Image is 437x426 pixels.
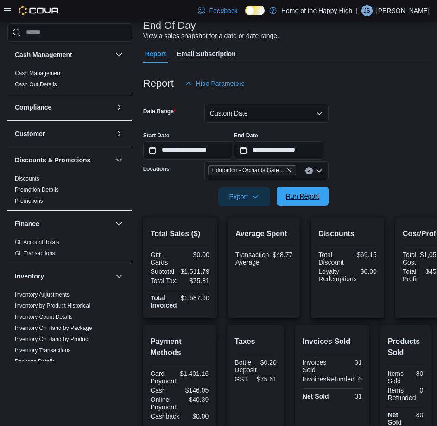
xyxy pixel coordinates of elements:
button: Cash Management [114,49,125,60]
div: $75.61 [257,375,277,383]
strong: Total Invoiced [151,294,177,309]
span: Hide Parameters [196,79,245,88]
div: $0.00 [361,268,377,275]
h3: Cash Management [15,50,72,59]
label: Locations [143,165,170,173]
input: Press the down key to open a popover containing a calendar. [143,141,232,160]
p: Home of the Happy High [281,5,352,16]
div: Finance [7,237,132,263]
div: Transaction Average [235,251,269,266]
a: Promotion Details [15,187,59,193]
span: Inventory Transactions [15,347,71,354]
div: Loyalty Redemptions [318,268,357,283]
span: Inventory On Hand by Package [15,324,92,332]
h3: Finance [15,219,39,228]
div: Card Payment [151,370,176,385]
a: GL Account Totals [15,239,59,245]
div: 0 [358,375,362,383]
button: Hide Parameters [181,74,248,93]
div: Online Payment [151,396,178,411]
a: Discounts [15,175,39,182]
a: Promotions [15,198,43,204]
div: Cash [151,387,178,394]
h3: Inventory [15,271,44,281]
div: Cashback [151,413,179,420]
h2: Invoices Sold [303,336,362,347]
label: End Date [234,132,258,139]
div: $0.00 [183,413,209,420]
div: View a sales snapshot for a date or date range. [143,31,279,41]
div: $1,401.16 [180,370,209,377]
h2: Average Spent [235,228,292,239]
div: $1,587.60 [181,294,209,302]
a: Inventory On Hand by Package [15,325,92,331]
span: Inventory by Product Historical [15,302,90,310]
span: Edmonton - Orchards Gate - Fire & Flower [212,166,285,175]
span: Run Report [286,192,319,201]
button: Inventory [15,271,112,281]
div: GST [234,375,253,383]
a: Inventory Transactions [15,347,71,354]
a: Cash Out Details [15,81,57,88]
a: Inventory Adjustments [15,291,70,298]
span: Package Details [15,358,55,365]
span: GL Transactions [15,250,55,257]
button: Inventory [114,271,125,282]
button: Open list of options [316,167,323,174]
div: 31 [334,359,362,366]
button: Customer [114,128,125,139]
div: Invoices Sold [303,359,330,374]
button: Custom Date [204,104,329,123]
button: Customer [15,129,112,138]
span: Feedback [209,6,237,15]
a: Inventory Count Details [15,314,73,320]
div: $146.05 [182,387,209,394]
div: InvoicesRefunded [303,375,355,383]
span: Export [224,187,265,206]
div: $40.39 [182,396,209,403]
strong: Net Sold [388,411,402,426]
button: Clear input [305,167,313,174]
h2: Taxes [234,336,277,347]
div: Discounts & Promotions [7,173,132,210]
button: Cash Management [15,50,112,59]
h3: Compliance [15,103,51,112]
div: $0.00 [182,251,209,258]
img: Cova [19,6,60,15]
span: Cash Management [15,70,62,77]
button: Discounts & Promotions [15,155,112,165]
p: [PERSON_NAME] [376,5,430,16]
p: | [356,5,358,16]
div: Subtotal [151,268,177,275]
div: Total Profit [403,268,422,283]
div: $1,511.79 [181,268,209,275]
h3: Discounts & Promotions [15,155,90,165]
span: JS [364,5,370,16]
div: Jesse Singh [361,5,373,16]
div: Gift Cards [151,251,178,266]
h2: Payment Methods [151,336,209,358]
div: 31 [334,393,362,400]
span: Edmonton - Orchards Gate - Fire & Flower [208,165,296,175]
div: Cash Management [7,68,132,94]
div: $75.81 [182,277,209,284]
button: Run Report [277,187,329,206]
h3: Customer [15,129,45,138]
span: Report [145,45,166,63]
span: Email Subscription [177,45,236,63]
label: Start Date [143,132,170,139]
span: GL Account Totals [15,239,59,246]
div: -$69.15 [349,251,377,258]
a: Feedback [194,1,241,20]
div: Total Discount [318,251,346,266]
h2: Discounts [318,228,377,239]
input: Press the down key to open a popover containing a calendar. [234,141,323,160]
button: Remove Edmonton - Orchards Gate - Fire & Flower from selection in this group [286,168,292,173]
button: Export [218,187,270,206]
button: Finance [15,219,112,228]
